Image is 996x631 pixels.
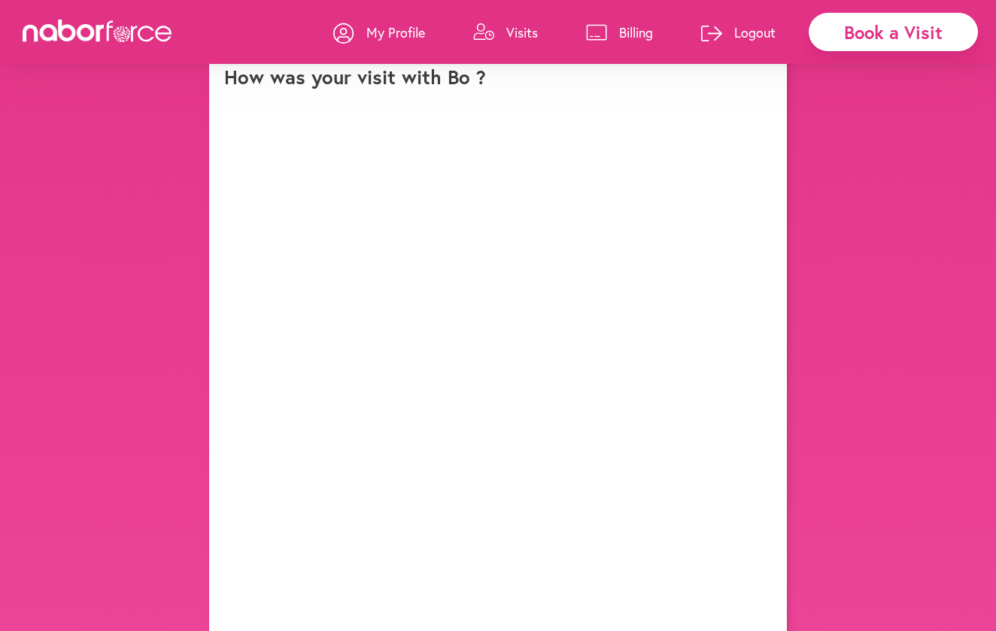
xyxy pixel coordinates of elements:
p: Billing [619,23,653,41]
a: Billing [586,10,653,55]
a: Visits [473,10,538,55]
p: Logout [734,23,776,41]
p: My Profile [366,23,425,41]
div: Book a Visit [809,13,978,51]
p: Visits [506,23,538,41]
p: How was your visit with Bo ? [224,65,772,89]
a: My Profile [333,10,425,55]
a: Logout [701,10,776,55]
